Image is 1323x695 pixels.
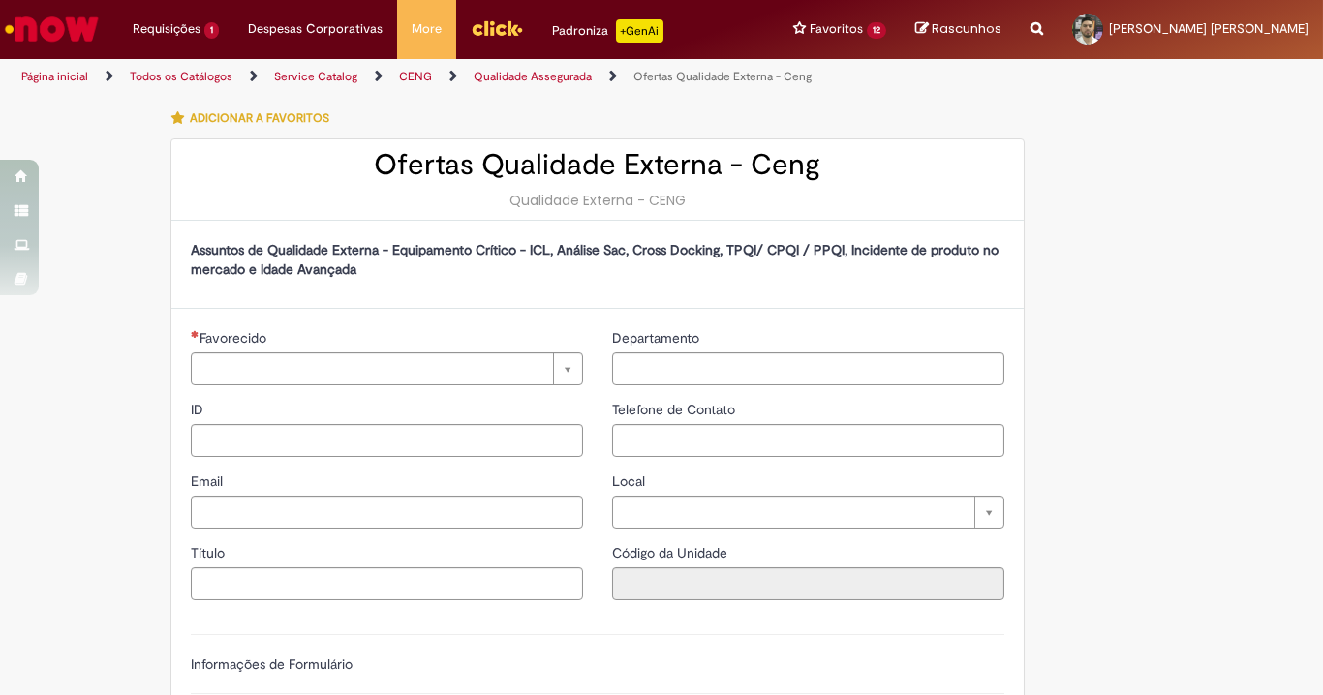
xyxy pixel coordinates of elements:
span: Adicionar a Favoritos [190,110,329,126]
input: Título [191,567,583,600]
span: Título [191,544,229,561]
span: Despesas Corporativas [248,19,383,39]
span: 12 [867,22,886,39]
a: Ofertas Qualidade Externa - Ceng [633,69,812,84]
span: Favoritos [810,19,863,39]
label: Somente leitura - Código da Unidade [612,543,731,562]
input: ID [191,424,583,457]
div: Padroniza [552,19,663,43]
span: Requisições [133,19,200,39]
ul: Trilhas de página [15,59,868,95]
img: click_logo_yellow_360x200.png [471,14,523,43]
a: Rascunhos [915,20,1001,39]
p: +GenAi [616,19,663,43]
span: Departamento [612,329,703,347]
input: Email [191,496,583,529]
span: Necessários [191,330,200,338]
img: ServiceNow [2,10,102,48]
span: Local [612,472,649,490]
a: Limpar campo Local [612,496,1004,529]
a: CENG [399,69,432,84]
span: 1 [204,22,219,39]
span: [PERSON_NAME] [PERSON_NAME] [1109,20,1308,37]
span: Necessários - Favorecido [200,329,270,347]
strong: Assuntos de Qualidade Externa - Equipamento Crítico - ICL, Análise Sac, Cross Docking, TPQI/ CPQI... [191,241,999,278]
h2: Ofertas Qualidade Externa - Ceng [191,149,1004,181]
span: ID [191,401,207,418]
input: Código da Unidade [612,567,1004,600]
button: Adicionar a Favoritos [170,98,340,138]
a: Qualidade Assegurada [474,69,592,84]
label: Informações de Formulário [191,655,353,673]
a: Página inicial [21,69,88,84]
span: Email [191,472,227,490]
input: Telefone de Contato [612,424,1004,457]
a: Todos os Catálogos [130,69,232,84]
span: Rascunhos [932,19,1001,38]
a: Limpar campo Favorecido [191,352,583,385]
span: More [412,19,442,39]
span: Somente leitura - Código da Unidade [612,544,731,561]
div: Qualidade Externa - CENG [191,191,1004,210]
span: Telefone de Contato [612,401,739,418]
a: Service Catalog [274,69,357,84]
input: Departamento [612,352,1004,385]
